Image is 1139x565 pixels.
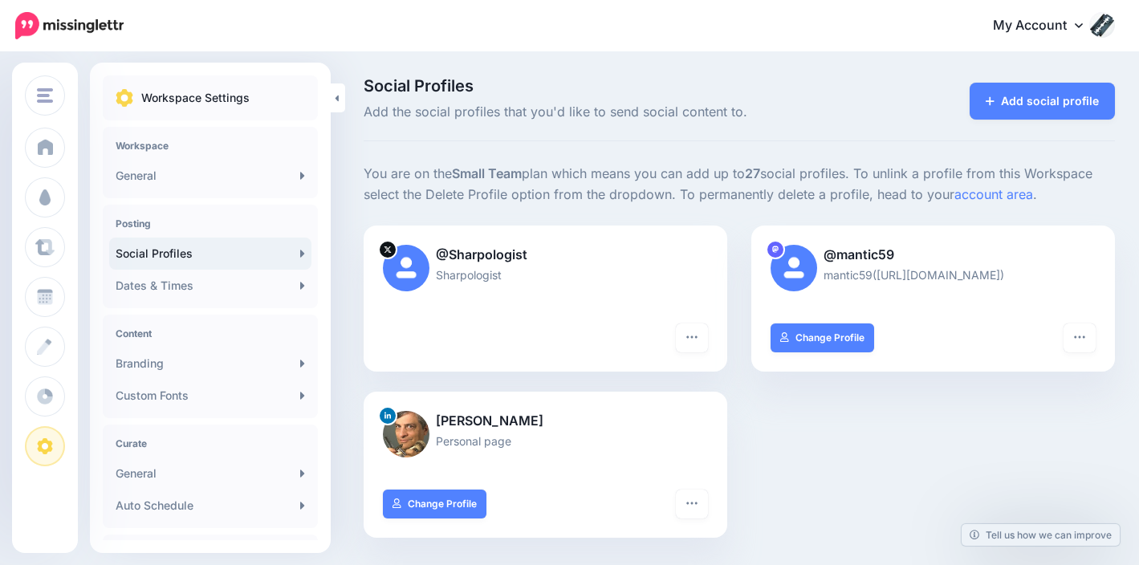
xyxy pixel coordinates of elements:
p: [PERSON_NAME] [383,411,708,432]
a: Auto Schedule [109,490,311,522]
p: Workspace Settings [141,88,250,108]
a: General [109,457,311,490]
img: Missinglettr [15,12,124,39]
p: Personal page [383,432,708,450]
a: My Account [977,6,1115,46]
h4: Content [116,327,305,339]
h4: Workspace [116,140,305,152]
img: user_default_image.png [383,245,429,291]
p: @mantic59 [771,245,1096,266]
a: Dates & Times [109,270,311,302]
a: account area [954,186,1033,202]
a: Change Profile [383,490,486,518]
h4: Posting [116,217,305,230]
b: Small Team [452,165,522,181]
h4: Curate [116,437,305,449]
p: mantic59([URL][DOMAIN_NAME]) [771,266,1096,284]
img: settings.png [116,89,133,107]
img: 1517446636934-41678.png [383,411,429,457]
b: 27 [745,165,760,181]
a: General [109,160,311,192]
a: Tell us how we can improve [962,524,1120,546]
span: Add the social profiles that you'd like to send social content to. [364,102,856,123]
img: menu.png [37,88,53,103]
p: You are on the plan which means you can add up to social profiles. To unlink a profile from this ... [364,164,1115,205]
a: Change Profile [771,323,874,352]
p: @Sharpologist [383,245,708,266]
span: Social Profiles [364,78,856,94]
a: Branding [109,348,311,380]
a: Custom Fonts [109,380,311,412]
a: Social Profiles [109,238,311,270]
p: Sharpologist [383,266,708,284]
a: Add social profile [970,83,1115,120]
img: user_default_image.png [771,245,817,291]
